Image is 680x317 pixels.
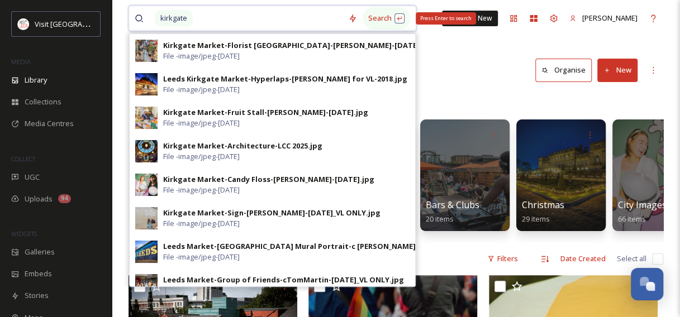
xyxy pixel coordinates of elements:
[522,200,564,224] a: Christmas29 items
[426,199,479,211] span: Bars & Clubs
[163,208,381,218] div: Kirkgate Market-Sign-[PERSON_NAME]-[DATE]_VL ONLY.jpg
[129,114,225,231] a: INTEGRATIONCanvaView Items
[163,285,240,296] span: File - image/jpeg - [DATE]
[163,275,404,285] div: Leeds Market-Group of Friends-cTomMartin-[DATE]_VL ONLY.jpg
[618,199,667,211] span: City Images
[555,248,611,270] div: Date Created
[163,84,240,95] span: File - image/jpeg - [DATE]
[129,253,151,264] span: 71 file s
[522,214,550,224] span: 29 items
[535,59,597,81] a: Organise
[564,7,643,29] a: [PERSON_NAME]
[25,172,40,182] span: UGC
[163,252,240,262] span: File - image/jpeg - [DATE]
[426,214,454,224] span: 20 items
[163,141,322,151] div: Kirkgate Market-Architecture-LCC 2025.jpg
[135,140,158,162] img: f2fe3469-dbff-4626-ae0d-4a060a8e1133.jpg
[482,248,524,270] div: Filters
[163,185,240,195] span: File - image/jpeg - [DATE]
[11,57,31,66] span: MEDIA
[25,97,61,107] span: Collections
[25,247,55,257] span: Galleries
[25,268,52,279] span: Embeds
[163,218,240,229] span: File - image/jpeg - [DATE]
[35,18,121,29] span: Visit [GEOGRAPHIC_DATA]
[58,194,71,203] div: 94
[426,200,479,224] a: Bars & Clubs20 items
[416,12,476,25] div: Press Enter to search
[11,155,35,163] span: COLLECT
[618,214,646,224] span: 66 items
[618,200,667,224] a: City Images66 items
[135,207,158,229] img: d71c2651-077a-4fa6-b2b0-f22197dfe6cb.jpg
[135,107,158,129] img: 55953ddf-cd83-454a-81a1-249b2afc3fe8.jpg
[617,253,646,264] span: Select all
[442,11,498,26] a: What's New
[25,194,53,204] span: Uploads
[135,274,158,296] img: 007e6059-517c-4219-a686-ebfed3906f10.jpg
[11,229,37,238] span: WIDGETS
[163,107,368,118] div: Kirkgate Market-Fruit Stall-[PERSON_NAME]-[DATE].jpg
[163,118,240,128] span: File - image/jpeg - [DATE]
[582,13,638,23] span: [PERSON_NAME]
[155,10,193,26] span: kirkgate
[135,40,158,62] img: f41d74fc-7b5e-417e-84c9-38b77b58c834.jpg
[135,73,158,95] img: 601d5d71-68ae-4606-87fb-532953392126.jpg
[25,118,74,129] span: Media Centres
[535,59,592,81] button: Organise
[163,241,449,252] div: Leeds Market-[GEOGRAPHIC_DATA] Mural Portrait-c [PERSON_NAME]-2018.JPG
[25,75,47,85] span: Library
[135,241,158,263] img: d3afcecf-ef68-4aa5-b39a-8b19ab75c742.jpg
[363,7,410,29] div: Search
[18,18,29,30] img: download%20(3).png
[135,174,158,196] img: b80f062e-aad1-4aa4-b403-d88228013cb4.jpg
[631,268,663,300] button: Open Chat
[25,290,49,301] span: Stories
[163,74,407,84] div: Leeds Kirkgate Market-Hyperlaps-[PERSON_NAME] for VL-2018.jpg
[163,174,374,185] div: Kirkgate Market-Candy Floss-[PERSON_NAME]-[DATE].jpg
[163,51,240,61] span: File - image/jpeg - [DATE]
[597,59,638,81] button: New
[522,199,564,211] span: Christmas
[163,151,240,162] span: File - image/jpeg - [DATE]
[163,40,434,51] div: Kirkgate Market-Florist [GEOGRAPHIC_DATA]-[PERSON_NAME]-[DATE].jpg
